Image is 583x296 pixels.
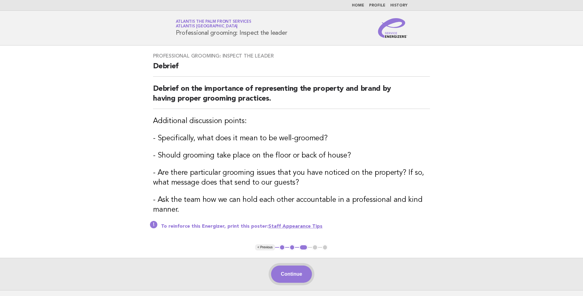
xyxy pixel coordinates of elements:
[153,62,430,77] h2: Debrief
[153,53,430,59] h3: Professional grooming: Inspect the leader
[352,4,364,7] a: Home
[369,4,385,7] a: Profile
[153,84,430,109] h2: Debrief on the importance of representing the property and brand by having proper grooming practi...
[271,266,312,283] button: Continue
[255,244,275,250] button: < Previous
[299,244,308,250] button: 3
[176,25,238,29] span: Atlantis [GEOGRAPHIC_DATA]
[390,4,408,7] a: History
[153,116,430,126] h3: Additional discussion points:
[268,224,322,229] a: Staff Appearance Tips
[176,20,287,36] h1: Professional grooming: Inspect the leader
[153,134,430,143] h3: - Specifically, what does it mean to be well-groomed?
[161,223,430,230] p: To reinforce this Energizer, print this poster:
[176,20,251,28] a: Atlantis The Palm Front ServicesAtlantis [GEOGRAPHIC_DATA]
[279,244,285,250] button: 1
[153,195,430,215] h3: - Ask the team how we can hold each other accountable in a professional and kind manner.
[289,244,295,250] button: 2
[153,168,430,188] h3: - Are there particular grooming issues that you have noticed on the property? If so, what message...
[378,18,408,38] img: Service Energizers
[153,151,430,161] h3: - Should grooming take place on the floor or back of house?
